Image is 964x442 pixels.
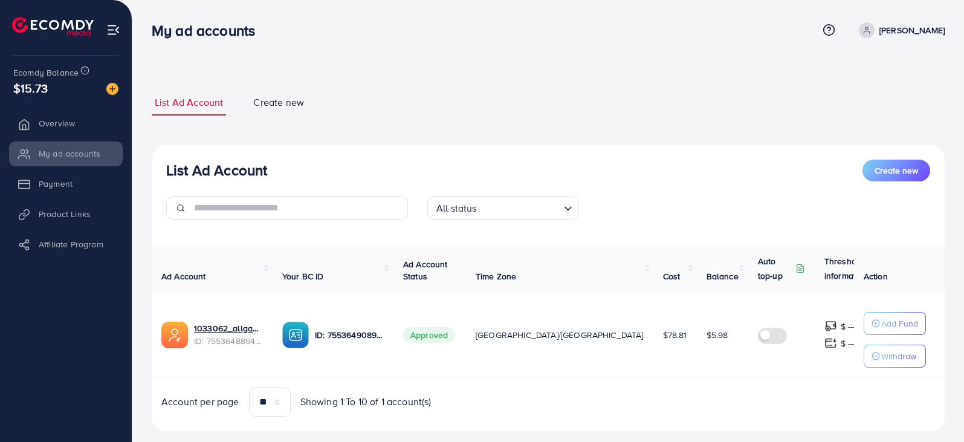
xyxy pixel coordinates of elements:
[864,345,926,368] button: Withdraw
[480,197,559,217] input: Search for option
[875,164,918,177] span: Create new
[663,329,687,341] span: $78.81
[434,200,479,217] span: All status
[194,322,263,334] a: 1033062_allgadgets_1758721188396
[282,322,309,348] img: ic-ba-acc.ded83a64.svg
[106,23,120,37] img: menu
[300,395,432,409] span: Showing 1 To 10 of 1 account(s)
[864,312,926,335] button: Add Fund
[824,337,837,349] img: top-up amount
[161,322,188,348] img: ic-ads-acc.e4c84228.svg
[161,270,206,282] span: Ad Account
[315,328,384,342] p: ID: 7553649089456701448
[166,161,267,179] h3: List Ad Account
[106,83,118,95] img: image
[841,336,856,351] p: $ ---
[864,270,888,282] span: Action
[663,270,681,282] span: Cost
[403,327,455,343] span: Approved
[854,22,945,38] a: [PERSON_NAME]
[13,67,79,79] span: Ecomdy Balance
[282,270,324,282] span: Your BC ID
[253,96,304,109] span: Create new
[194,322,263,347] div: <span class='underline'>1033062_allgadgets_1758721188396</span></br>7553648894026989575
[881,349,916,363] p: Withdraw
[194,335,263,347] span: ID: 7553648894026989575
[152,22,265,39] h3: My ad accounts
[155,96,223,109] span: List Ad Account
[427,196,578,220] div: Search for option
[879,23,945,37] p: [PERSON_NAME]
[824,320,837,333] img: top-up amount
[841,319,856,334] p: $ ---
[824,254,884,283] p: Threshold information
[862,160,930,181] button: Create new
[13,79,48,97] span: $15.73
[707,270,739,282] span: Balance
[476,270,516,282] span: Time Zone
[476,329,644,341] span: [GEOGRAPHIC_DATA]/[GEOGRAPHIC_DATA]
[403,258,448,282] span: Ad Account Status
[707,329,728,341] span: $5.98
[758,254,793,283] p: Auto top-up
[12,17,94,36] img: logo
[161,395,239,409] span: Account per page
[881,316,918,331] p: Add Fund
